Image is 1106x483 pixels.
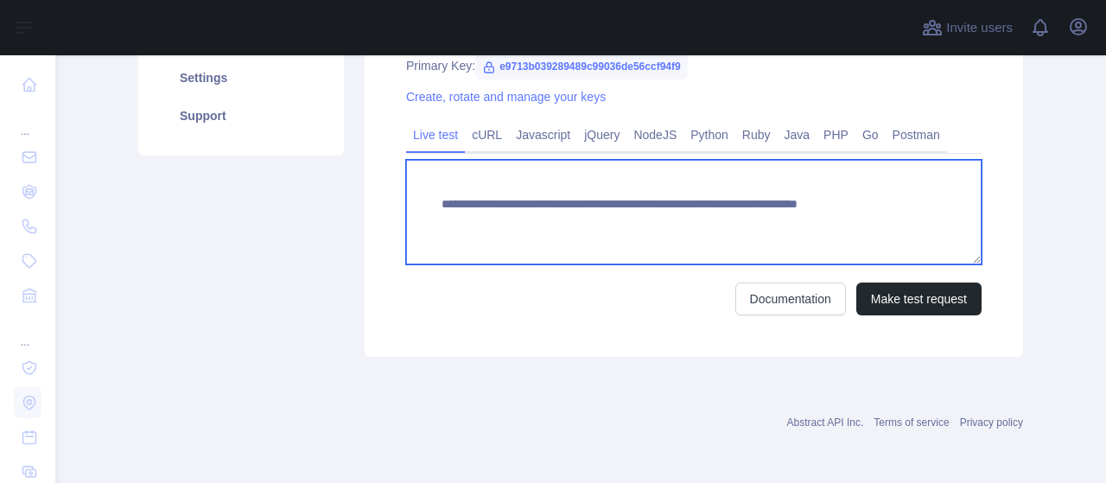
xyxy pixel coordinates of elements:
[960,416,1023,429] a: Privacy policy
[159,59,323,97] a: Settings
[14,104,41,138] div: ...
[406,57,982,74] div: Primary Key:
[159,97,323,135] a: Support
[406,90,606,104] a: Create, rotate and manage your keys
[787,416,864,429] a: Abstract API Inc.
[918,14,1016,41] button: Invite users
[509,121,577,149] a: Javascript
[626,121,683,149] a: NodeJS
[465,121,509,149] a: cURL
[577,121,626,149] a: jQuery
[855,121,886,149] a: Go
[406,121,465,149] a: Live test
[874,416,949,429] a: Terms of service
[946,18,1013,38] span: Invite users
[817,121,855,149] a: PHP
[683,121,735,149] a: Python
[856,283,982,315] button: Make test request
[886,121,947,149] a: Postman
[778,121,817,149] a: Java
[735,283,846,315] a: Documentation
[735,121,778,149] a: Ruby
[475,54,688,79] span: e9713b039289489c99036de56ccf94f9
[14,315,41,349] div: ...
